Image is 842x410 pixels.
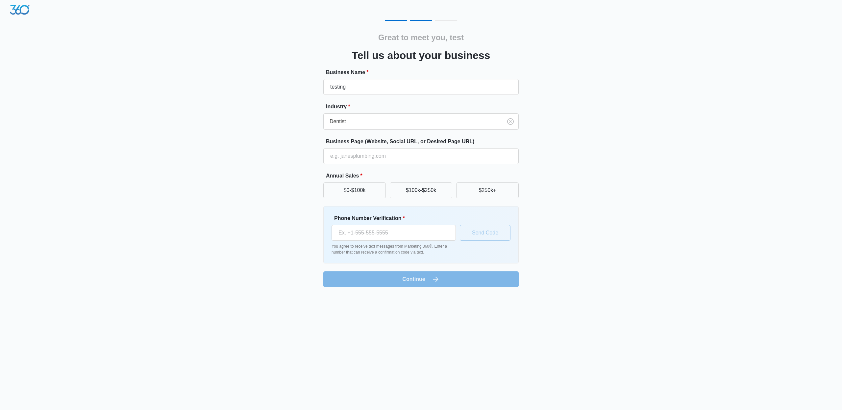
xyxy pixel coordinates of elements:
[378,32,464,43] h2: Great to meet you, test
[323,182,386,198] button: $0-$100k
[323,79,519,95] input: e.g. Jane's Plumbing
[326,68,521,76] label: Business Name
[332,225,456,241] input: Ex. +1-555-555-5555
[352,47,490,63] h3: Tell us about your business
[390,182,452,198] button: $100k-$250k
[332,243,456,255] p: You agree to receive text messages from Marketing 360®. Enter a number that can receive a confirm...
[456,182,519,198] button: $250k+
[326,103,521,111] label: Industry
[323,148,519,164] input: e.g. janesplumbing.com
[326,138,521,146] label: Business Page (Website, Social URL, or Desired Page URL)
[505,116,516,127] button: Clear
[334,214,458,222] label: Phone Number Verification
[326,172,521,180] label: Annual Sales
